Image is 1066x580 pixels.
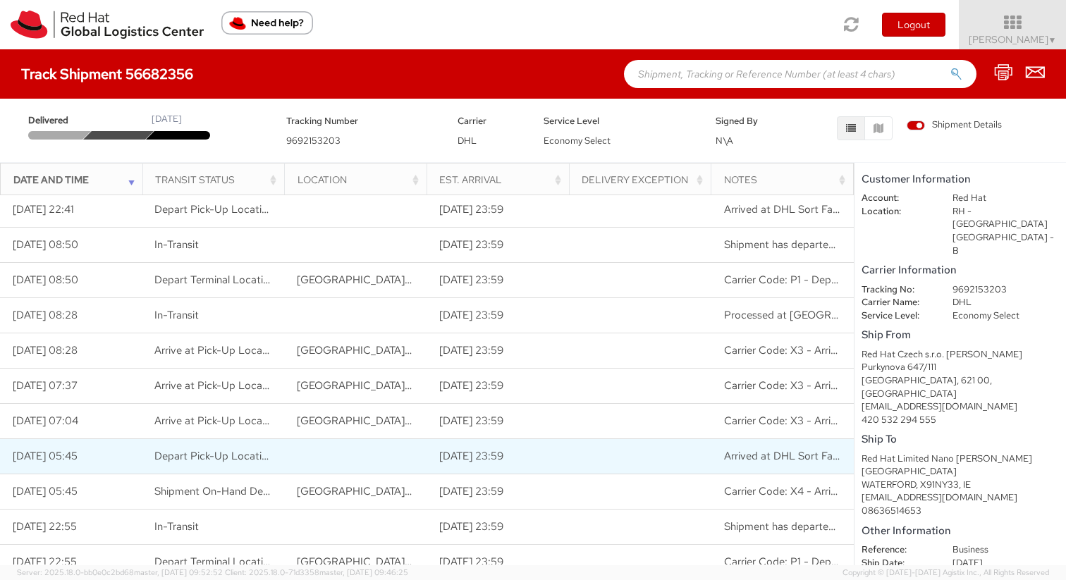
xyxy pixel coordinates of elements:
div: Notes [724,173,849,187]
span: Copyright © [DATE]-[DATE] Agistix Inc., All Rights Reserved [843,567,1049,579]
span: Client: 2025.18.0-71d3358 [225,567,408,577]
div: [GEOGRAPHIC_DATA], 621 00, [GEOGRAPHIC_DATA] [862,374,1059,400]
div: Red Hat Czech s.r.o. [PERSON_NAME] [862,348,1059,362]
h5: Customer Information [862,173,1059,185]
div: [DATE] [152,113,182,126]
span: Depart Terminal Location [154,273,275,287]
span: Arrive at Pick-Up Location [154,343,281,357]
span: Arrive at Pick-Up Location [154,414,281,428]
span: Carrier Code: X3 - Arrived at Pick-up Location [724,343,945,357]
span: Depart Pick-Up Location [154,449,274,463]
div: Est. Arrival [439,173,564,187]
div: WATERFORD, X91NY33, IE [862,479,1059,492]
h4: Track Shipment 56682356 [21,66,193,82]
div: Delivery Exception [582,173,706,187]
td: [DATE] 23:59 [427,227,569,262]
dt: Carrier Name: [851,296,942,309]
span: N\A [716,135,733,147]
h5: Ship From [862,329,1059,341]
span: Depart Terminal Location [154,555,275,569]
label: Shipment Details [907,118,1002,134]
div: [EMAIL_ADDRESS][DOMAIN_NAME] [862,400,1059,414]
td: [DATE] 23:59 [427,297,569,333]
td: [DATE] 23:59 [427,192,569,227]
h5: Carrier [458,116,522,126]
span: Carrier Code: X4 - Arrived at Terminal Location [724,484,948,498]
span: Prague, CZ [297,273,518,287]
span: Prague, CZ [297,484,518,498]
td: [DATE] 23:59 [427,544,569,579]
button: Need help? [221,11,313,35]
td: [DATE] 23:59 [427,438,569,474]
div: Location [298,173,422,187]
h5: Other Information [862,525,1059,537]
span: Carrier Code: X3 - Arrived at Pick-up Location [724,414,945,428]
dt: Location: [851,205,942,218]
div: Purkynova 647/111 [862,361,1059,374]
button: Logout [882,13,945,37]
td: [DATE] 23:59 [427,403,569,438]
td: [DATE] 23:59 [427,368,569,403]
span: Carrier Code: X3 - Arrived at Pick-up Location [724,378,945,393]
td: [DATE] 23:59 [427,333,569,368]
dt: Tracking No: [851,283,942,297]
dt: Reference: [851,543,942,557]
span: Economy Select [544,135,611,147]
span: Delivered [28,114,89,128]
span: ▼ [1048,35,1057,46]
div: [GEOGRAPHIC_DATA] [862,465,1059,479]
div: [EMAIL_ADDRESS][DOMAIN_NAME] [862,491,1059,505]
h5: Carrier Information [862,264,1059,276]
span: In-Transit [154,308,199,322]
span: master, [DATE] 09:46:25 [319,567,408,577]
span: [PERSON_NAME] [969,33,1057,46]
input: Shipment, Tracking or Reference Number (at least 4 chars) [624,60,976,88]
img: rh-logistics-00dfa346123c4ec078e1.svg [11,11,204,39]
h5: Ship To [862,433,1059,445]
span: Arrive at Pick-Up Location [154,378,281,393]
span: BRNO, CZ [297,414,518,428]
h5: Tracking Number [286,116,437,126]
div: 420 532 294 555 [862,414,1059,427]
span: 9692153203 [286,135,341,147]
h5: Service Level [544,116,694,126]
span: Shipment On-Hand Destination [154,484,304,498]
span: In-Transit [154,237,199,252]
h5: Signed By [716,116,780,126]
span: Carrier Code: P1 - Departed Terminal Location [724,273,944,287]
dt: Ship Date: [851,557,942,570]
dt: Service Level: [851,309,942,323]
span: Depart Pick-Up Location [154,202,274,216]
div: 08636514653 [862,505,1059,518]
span: BRNO, CZ [297,343,518,357]
span: Carrier Code: P1 - Departed Terminal Location [724,555,944,569]
span: master, [DATE] 09:52:52 [134,567,223,577]
dt: Account: [851,192,942,205]
span: In-Transit [154,519,199,533]
span: BRNO, CZ [297,378,518,393]
div: Red Hat Limited Nano [PERSON_NAME] [862,452,1059,466]
span: Shipment Details [907,118,1002,132]
div: Transit Status [155,173,280,187]
td: [DATE] 23:59 [427,262,569,297]
td: [DATE] 23:59 [427,474,569,509]
div: Date and Time [13,173,138,187]
td: [DATE] 23:59 [427,509,569,544]
span: DHL [458,135,477,147]
span: Server: 2025.18.0-bb0e0c2bd68 [17,567,223,577]
span: Brno, CZ [297,555,518,569]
